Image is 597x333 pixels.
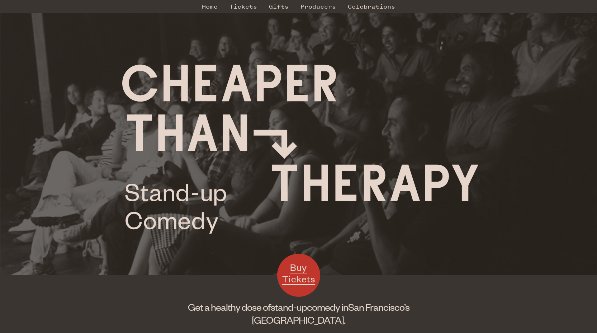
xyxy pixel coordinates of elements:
h1: Get a healthy dose of comedy in [149,300,448,326]
a: Buy Tickets [277,254,320,297]
img: Cheaper Than Therapy logo [122,65,478,234]
span: Buy Tickets [282,261,315,285]
span: San Francisco’s [348,301,409,313]
span: [GEOGRAPHIC_DATA]. [252,314,345,326]
span: stand-up [271,301,307,313]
